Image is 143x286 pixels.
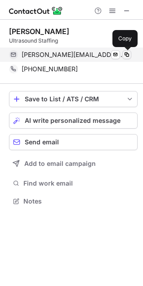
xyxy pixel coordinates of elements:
[9,134,138,150] button: Send email
[22,65,78,73] span: [PHONE_NUMBER]
[9,91,138,107] button: save-profile-one-click
[24,160,96,167] span: Add to email campaign
[9,113,138,129] button: AI write personalized message
[9,195,138,208] button: Notes
[23,179,134,187] span: Find work email
[25,95,122,103] div: Save to List / ATS / CRM
[9,5,63,16] img: ContactOut v5.3.10
[9,156,138,172] button: Add to email campaign
[22,51,125,59] span: [PERSON_NAME][EMAIL_ADDRESS][DOMAIN_NAME]
[9,27,69,36] div: [PERSON_NAME]
[25,139,59,146] span: Send email
[9,37,138,45] div: Ultrasound Staffing
[23,197,134,205] span: Notes
[25,117,121,124] span: AI write personalized message
[9,177,138,190] button: Find work email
